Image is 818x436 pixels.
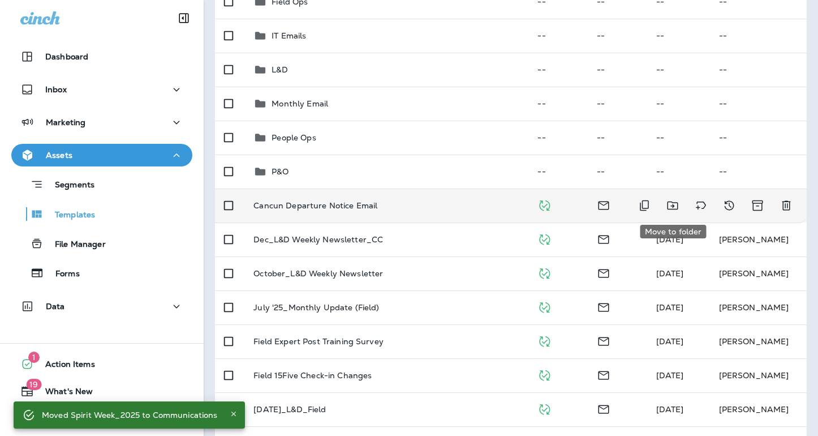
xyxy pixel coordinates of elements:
td: -- [710,87,807,121]
button: 1Action Items [11,353,192,375]
span: Email [597,233,610,243]
button: Close [227,407,240,421]
span: Published [537,267,552,277]
td: -- [647,121,710,155]
td: [PERSON_NAME] [710,358,807,392]
span: 1 [28,352,40,363]
td: -- [710,121,807,155]
p: Templates [44,210,95,221]
span: Email [597,369,610,379]
td: [PERSON_NAME] [710,392,807,426]
button: 19What's New [11,380,192,403]
p: Field Expert Post Training Survey [253,337,384,346]
p: Monthly Email [272,99,328,108]
span: KeeAna Ward [656,404,684,414]
span: Email [597,267,610,277]
button: Dashboard [11,45,192,68]
td: [PERSON_NAME] [710,290,807,324]
p: P&O [272,167,288,176]
p: [DATE]_L&D_Field [253,405,326,414]
button: File Manager [11,232,192,255]
td: -- [710,155,807,189]
td: -- [710,53,807,87]
p: Dashboard [45,52,88,61]
span: Email [597,199,610,210]
td: -- [528,53,588,87]
p: L&D [272,65,287,74]
span: Email [597,403,610,413]
button: Move to folder [661,194,684,217]
td: -- [588,19,647,53]
span: Email [597,335,610,345]
button: Forms [11,261,192,285]
button: Delete [775,194,798,217]
button: Duplicate [633,194,656,217]
button: Add tags [690,194,712,217]
td: -- [528,155,588,189]
span: 19 [26,379,41,390]
td: -- [588,53,647,87]
p: Inbox [45,85,67,94]
span: Email [597,301,610,311]
span: KeeAna Ward [656,336,684,347]
button: Templates [11,202,192,226]
td: -- [588,121,647,155]
button: Marketing [11,111,192,134]
td: [PERSON_NAME] [710,223,807,257]
button: Segments [11,172,192,196]
button: Inbox [11,78,192,101]
p: July '25_Monthly Update (Field) [253,303,379,312]
button: Assets [11,144,192,166]
p: IT Emails [272,31,306,40]
td: -- [647,155,710,189]
td: -- [528,87,588,121]
td: -- [588,155,647,189]
span: Published [537,233,552,243]
span: KeeAna Ward [656,302,684,313]
td: [PERSON_NAME] [710,257,807,290]
span: KeeAna Ward [656,268,684,279]
span: KeeAna Ward [656,234,684,245]
p: Dec_L&D Weekly Newsletter_CC [253,235,383,244]
div: Move to folder [640,225,707,238]
td: -- [647,87,710,121]
button: View Changelog [718,194,740,217]
td: -- [647,19,710,53]
button: Collapse Sidebar [168,7,200,29]
div: Moved Spirit Week_2025 to Communications [42,405,218,425]
p: Data [46,302,65,311]
button: Data [11,295,192,318]
td: -- [528,19,588,53]
span: Published [537,403,552,413]
p: October_L&D Weekly Newsletter [253,269,383,278]
span: Action Items [34,360,95,373]
p: File Manager [44,240,106,250]
span: Published [537,199,552,210]
p: People Ops [272,133,316,142]
span: What's New [34,387,93,400]
p: Marketing [46,118,85,127]
p: Cancun Departure Notice Email [253,201,377,210]
span: Published [537,369,552,379]
td: -- [528,121,588,155]
p: Field 15Five Check-in Changes [253,371,372,380]
span: KeeAna Ward [656,370,684,381]
button: Archive [746,194,769,217]
p: Segments [44,180,94,191]
td: -- [588,87,647,121]
td: -- [710,19,807,53]
p: Forms [44,269,80,280]
td: -- [647,53,710,87]
span: Published [537,335,552,345]
button: Support [11,407,192,430]
td: [PERSON_NAME] [710,324,807,358]
span: Published [537,301,552,311]
p: Assets [46,151,72,160]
